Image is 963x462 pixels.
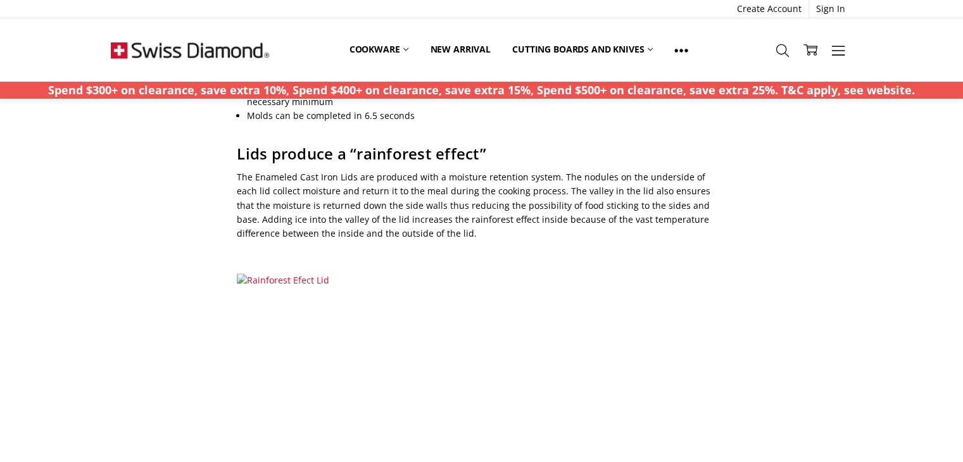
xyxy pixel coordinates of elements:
span: Lids produce a “rainforest effect” [237,143,486,164]
img: Free Shipping On Every Order [111,18,269,82]
p: Spend $300+ on clearance, save extra 10%, Spend $400+ on clearance, save extra 15%, Spend $500+ o... [48,82,915,99]
a: Cutting boards and knives [501,35,664,63]
a: Cookware [339,35,420,63]
img: Rainforest Efect Lid [237,273,329,287]
p: The Enameled Cast Iron Lids are produced with a moisture retention system. The nodules on the und... [237,170,726,241]
a: Show All [664,35,699,64]
a: New arrival [419,35,501,63]
li: Molds can be completed in 6.5 seconds [247,109,726,123]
